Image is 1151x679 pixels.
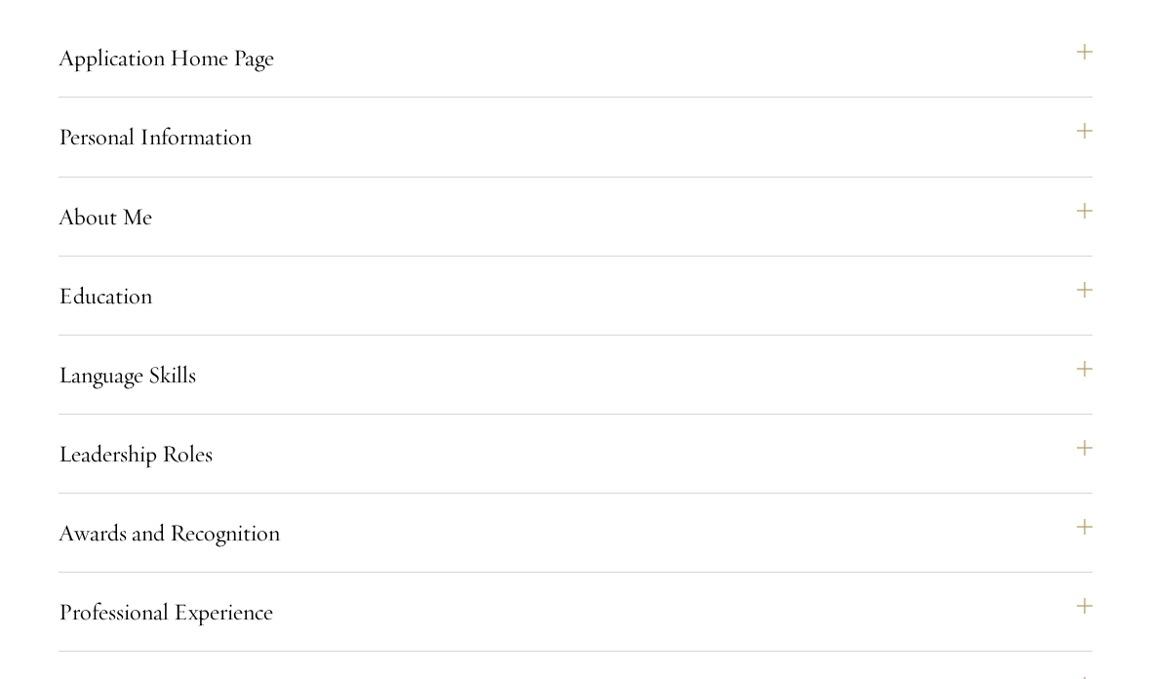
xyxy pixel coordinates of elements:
button: Application Home Page [59,35,1092,82]
button: Professional Experience [59,589,1092,636]
button: Leadership Roles [59,431,1092,478]
button: Personal Information [59,114,1092,161]
button: Education [59,273,1092,320]
button: Awards and Recognition [59,510,1092,557]
button: Language Skills [59,352,1092,399]
button: About Me [59,194,1092,241]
